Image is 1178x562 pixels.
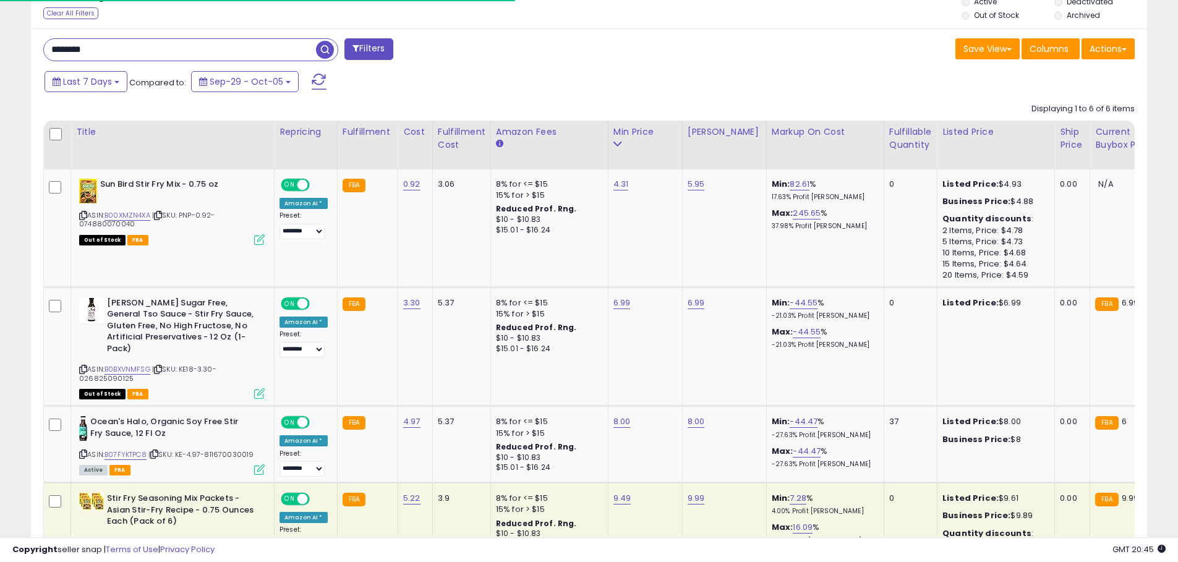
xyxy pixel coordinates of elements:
div: Displaying 1 to 6 of 6 items [1031,103,1135,115]
div: % [772,416,874,439]
div: 15% for > $15 [496,428,599,439]
div: $9.61 [942,493,1045,504]
a: B00XMZN4XA [105,210,150,221]
small: FBA [343,416,365,430]
img: 61RItHT5G3L._SL40_.jpg [79,179,97,203]
div: 0 [889,297,928,309]
div: 2 Items, Price: $4.78 [942,225,1045,236]
span: OFF [308,417,328,428]
small: FBA [1095,297,1118,311]
span: OFF [308,494,328,505]
a: 8.00 [688,415,705,428]
b: Reduced Prof. Rng. [496,322,577,333]
label: Archived [1067,10,1100,20]
div: Amazon AI * [280,317,328,328]
span: | SKU: KE18-3.30-026825090125 [79,364,216,383]
div: 8% for <= $15 [496,416,599,427]
div: 15% for > $15 [496,190,599,201]
div: $9.89 [942,510,1045,521]
button: Columns [1022,38,1080,59]
div: 0.00 [1060,493,1080,504]
div: Markup on Cost [772,126,879,138]
span: Sep-29 - Oct-05 [210,75,283,88]
b: Reduced Prof. Rng. [496,441,577,452]
div: : [942,213,1045,224]
div: Amazon AI * [280,512,328,523]
button: Sep-29 - Oct-05 [191,71,299,92]
div: % [772,297,874,320]
span: ON [282,494,297,505]
p: -27.63% Profit [PERSON_NAME] [772,460,874,469]
div: $4.88 [942,196,1045,207]
a: Privacy Policy [160,543,215,555]
div: $6.99 [942,297,1045,309]
b: Max: [772,445,793,457]
a: 4.31 [613,178,629,190]
div: $10 - $10.83 [496,453,599,463]
b: Max: [772,521,793,533]
span: 2025-10-13 20:45 GMT [1112,543,1166,555]
b: Listed Price: [942,297,999,309]
div: 37 [889,416,928,427]
b: Min: [772,297,790,309]
div: % [772,446,874,469]
span: All listings that are currently out of stock and unavailable for purchase on Amazon [79,389,126,399]
b: [PERSON_NAME] Sugar Free, General Tso Sauce - Stir Fry Sauce, Gluten Free, No High Fructose, No A... [107,297,257,358]
b: Min: [772,492,790,504]
b: Stir Fry Seasoning Mix Packets - Asian Stir-Fry Recipe - 0.75 Ounces Each (Pack of 6) [107,493,257,530]
div: $8.00 [942,416,1045,427]
small: FBA [343,179,365,192]
div: 0.00 [1060,416,1080,427]
div: 8% for <= $15 [496,297,599,309]
div: [PERSON_NAME] [688,126,761,138]
div: 3.06 [438,179,481,190]
div: $15.01 - $16.24 [496,462,599,473]
img: 4128e7iR3dL._SL40_.jpg [79,416,87,441]
span: ON [282,298,297,309]
span: | SKU: KE-4.97-811670030019 [148,449,254,459]
span: ON [282,180,297,190]
div: 15% for > $15 [496,504,599,515]
img: 414YK5UnUoL._SL40_.jpg [79,297,104,322]
div: 0.00 [1060,179,1080,190]
div: Ship Price [1060,126,1085,151]
a: 0.92 [403,178,420,190]
div: % [772,208,874,231]
div: 8% for <= $15 [496,493,599,504]
p: -21.03% Profit [PERSON_NAME] [772,341,874,349]
div: $4.93 [942,179,1045,190]
div: 5.37 [438,297,481,309]
b: Max: [772,207,793,219]
button: Actions [1082,38,1135,59]
div: 0 [889,179,928,190]
small: FBA [1095,493,1118,506]
div: Clear All Filters [43,7,98,19]
b: Sun Bird Stir Fry Mix - 0.75 oz [100,179,250,194]
div: 15% for > $15 [496,309,599,320]
a: 3.30 [403,297,420,309]
small: Amazon Fees. [496,138,503,150]
a: B07FYKTPC8 [105,449,147,460]
b: Reduced Prof. Rng. [496,203,577,214]
p: 37.98% Profit [PERSON_NAME] [772,222,874,231]
span: ON [282,417,297,428]
div: ASIN: [79,297,265,398]
a: 245.65 [793,207,821,219]
a: -44.47 [793,445,821,458]
b: Business Price: [942,433,1010,445]
th: The percentage added to the cost of goods (COGS) that forms the calculator for Min & Max prices. [766,121,884,169]
div: Preset: [280,330,328,358]
div: 0 [889,493,928,504]
small: FBA [343,297,365,311]
span: | SKU: PNP-0.92-074880070040 [79,210,215,229]
span: 6.99 [1122,297,1139,309]
button: Save View [955,38,1020,59]
div: % [772,522,874,545]
span: 9.99 [1122,492,1139,504]
span: N/A [1098,178,1113,190]
div: 8% for <= $15 [496,179,599,190]
small: FBA [343,493,365,506]
div: Cost [403,126,427,138]
b: Listed Price: [942,415,999,427]
a: 6.99 [688,297,705,309]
